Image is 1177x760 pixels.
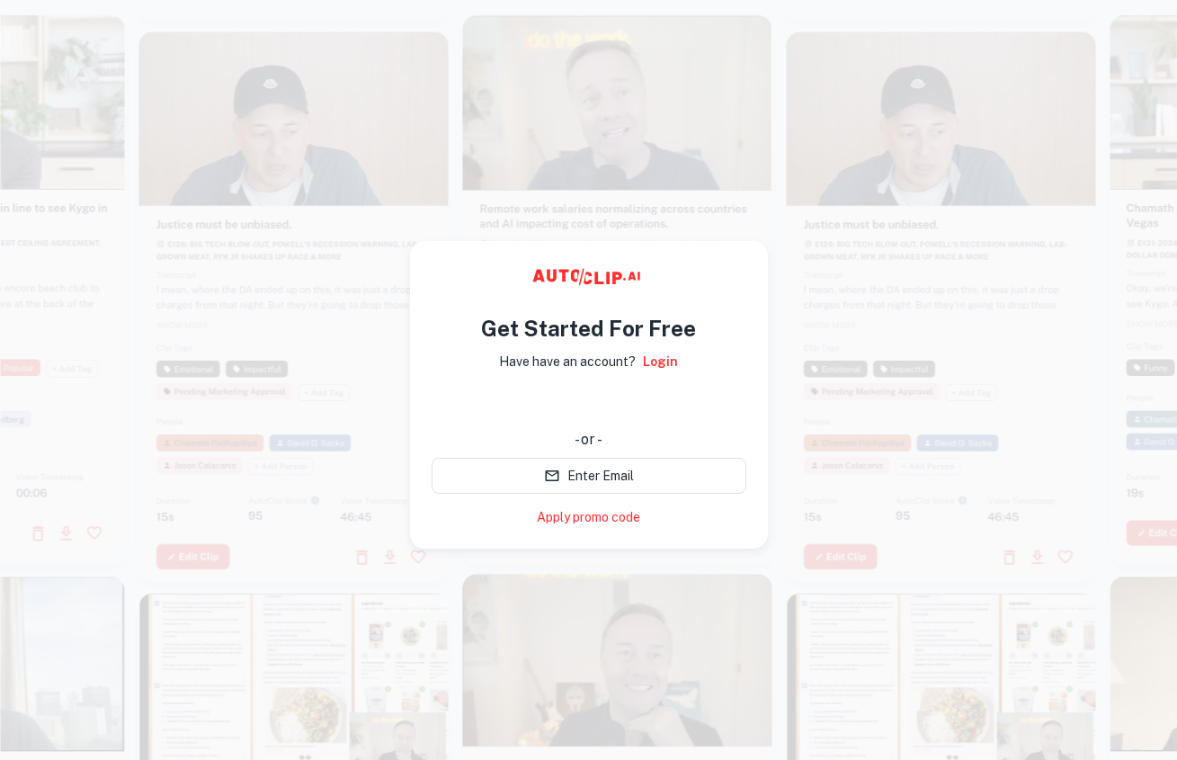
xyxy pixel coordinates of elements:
[643,352,678,371] a: Login
[423,384,755,424] iframe: “使用 Google 账号登录”按钮
[432,429,746,451] div: - or -
[537,508,640,527] a: Apply promo code
[499,352,636,371] p: Have have an account?
[481,312,696,344] h4: Get Started For Free
[432,384,746,424] div: 使用 Google 账号登录。在新标签页中打开
[432,458,746,494] button: Enter Email
[807,18,1159,248] iframe: “使用 Google 账号登录”对话框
